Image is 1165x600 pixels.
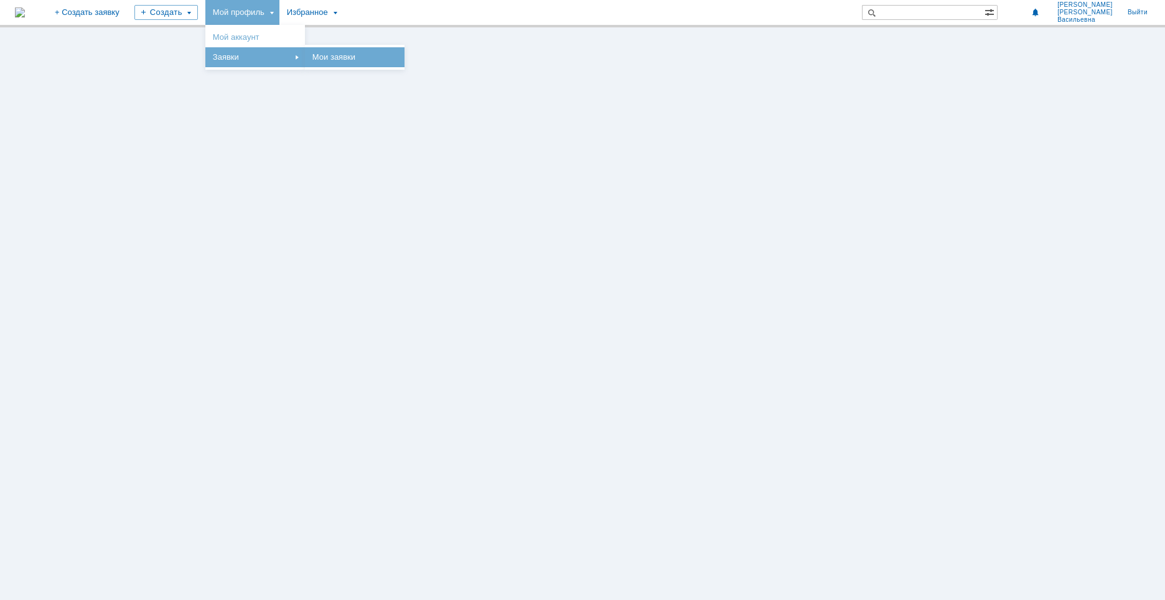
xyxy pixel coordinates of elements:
div: Заявки [208,50,302,65]
span: [PERSON_NAME] [1057,1,1113,9]
a: Мои заявки [307,50,402,65]
span: Расширенный поиск [985,6,997,17]
div: Создать [134,5,198,20]
a: Перейти на домашнюю страницу [15,7,25,17]
span: [PERSON_NAME] [1057,9,1113,16]
img: logo [15,7,25,17]
span: Васильевна [1057,16,1113,24]
a: Мой аккаунт [208,30,302,45]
